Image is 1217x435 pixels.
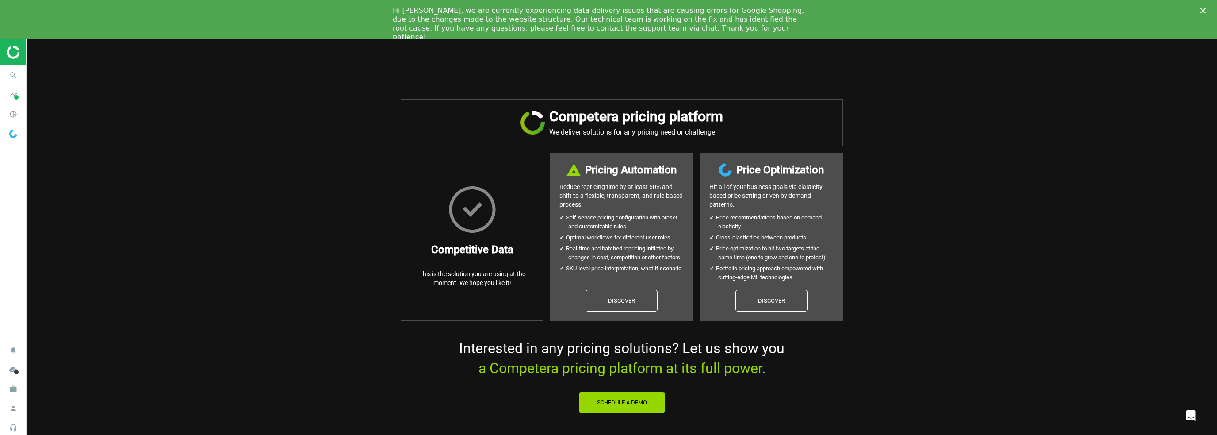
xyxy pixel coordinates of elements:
i: person [5,400,22,417]
i: search [5,67,22,84]
span: a Competera pricing platform at its full power. [478,360,765,377]
li: Optimal workflows for different user roles [568,233,684,242]
h3: Pricing Automation [585,162,677,178]
li: Self-service pricing configuration with preset and customizable rules [568,213,684,231]
div: Close [1200,8,1209,13]
p: Reduce repricing time by at least 50% and shift to a flexible, transparent, and rule-based process. [559,182,684,209]
i: work [5,381,22,397]
div: Hi [PERSON_NAME], we are currently experiencing data delivery issues that are causing errors for ... [393,6,810,42]
img: ajHJNr6hYgQAAAAASUVORK5CYII= [7,46,69,59]
p: Hit all of your business goals via elasticity- based price setting driven by demand patterns. [709,182,834,209]
h3: Competitive Data [431,242,513,258]
li: Real-time and batched repricing initiated by changes in cost, competition or other factors [568,244,684,262]
h3: Price Optimization [736,162,824,178]
button: Schedule a Demo [579,392,665,414]
img: HxscrLsMTvcLXxPnqlhRQhRi+upeiQYiT7g7j1jdpu6T9n6zgWWHzG7gAAAABJRU5ErkJggg== [449,186,496,233]
i: cloud_done [5,361,22,378]
i: pie_chart_outlined [5,106,22,123]
li: Price optimization to hit two targets at the same time (one to grow and one to protect) [718,244,834,262]
li: Cross-elasticities between products [718,233,834,242]
p: We deliver solutions for any pricing need or challenge [549,128,723,137]
img: wGWNvw8QSZomAAAAABJRU5ErkJggg== [9,130,17,138]
li: Portfolio pricing approach empowered with cutting-edge ML technologies [718,264,834,282]
a: Discover [735,290,808,312]
img: JRVR7TKHubxRX4WiWFsHXLVQu3oYgKr0EdU6k5jjvBYYAAAAAElFTkSuQmCC [520,111,545,135]
li: Price recommendations based on demand elasticity [718,213,834,231]
img: DI+PfHAOTJwAAAAASUVORK5CYII= [566,163,581,176]
iframe: Intercom live chat [1180,405,1202,426]
a: Discover [586,290,658,312]
li: SKU-level price interpretation, what-if scenario [568,264,684,273]
i: timeline [5,86,22,103]
img: wGWNvw8QSZomAAAAABJRU5ErkJggg== [719,163,732,177]
i: notifications [5,342,22,358]
p: This is the solution you are using at the moment. We hope you like it! [410,269,534,287]
p: Interested in any pricing solutions? Let us show you [401,339,843,378]
h2: Competera pricing platform [549,108,723,125]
